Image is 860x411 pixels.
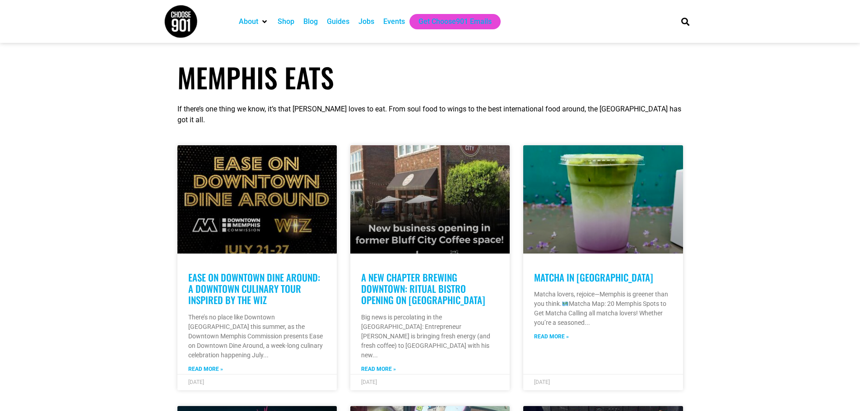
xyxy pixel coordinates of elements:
h1: MEMPHIS EATS [177,61,683,93]
p: Matcha lovers, rejoice—Memphis is greener than you think. Matcha Map: 20 Memphis Spots to Get Mat... [534,290,672,328]
a: Ease on Downtown Dine Around: A Downtown Culinary Tour inspired by the Wiz [188,270,320,307]
a: Guides [327,16,349,27]
div: Search [678,14,693,29]
a: A brick building with a “Bluff City Coffee” sign above outdoor seating; text announces Ritual Bis... [350,145,510,254]
p: If there’s one thing we know, it’s that [PERSON_NAME] loves to eat. From soul food to wings to th... [177,104,683,125]
span: [DATE] [188,379,204,385]
a: Matcha in [GEOGRAPHIC_DATA] [534,270,653,284]
a: About [239,16,258,27]
div: About [234,14,273,29]
a: A New Chapter Brewing Downtown: Ritual Bistro Opening on [GEOGRAPHIC_DATA] [361,270,485,307]
p: Big news is percolating in the [GEOGRAPHIC_DATA]: Entrepreneur [PERSON_NAME] is bringing fresh en... [361,313,499,360]
a: Black graphic with gold text promoting "Ease On Downtown Dine Around," a Downtown Memphis Commiss... [177,145,337,254]
a: Blog [303,16,318,27]
img: 🗺️ [562,300,568,307]
a: Jobs [358,16,374,27]
a: A plastic cup with a layered Matcha drink featuring green, white, and purple colors, placed on a ... [523,145,683,254]
span: [DATE] [361,379,377,385]
a: Read more about Matcha in Memphis [534,332,569,341]
a: Read more about A New Chapter Brewing Downtown: Ritual Bistro Opening on South Main [361,365,396,373]
nav: Main nav [234,14,666,29]
p: There’s no place like Downtown [GEOGRAPHIC_DATA] this summer, as the Downtown Memphis Commission ... [188,313,326,360]
a: Get Choose901 Emails [418,16,492,27]
a: Events [383,16,405,27]
span: [DATE] [534,379,550,385]
a: Read more about Ease on Downtown Dine Around: A Downtown Culinary Tour inspired by the Wiz [188,365,223,373]
a: Shop [278,16,294,27]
